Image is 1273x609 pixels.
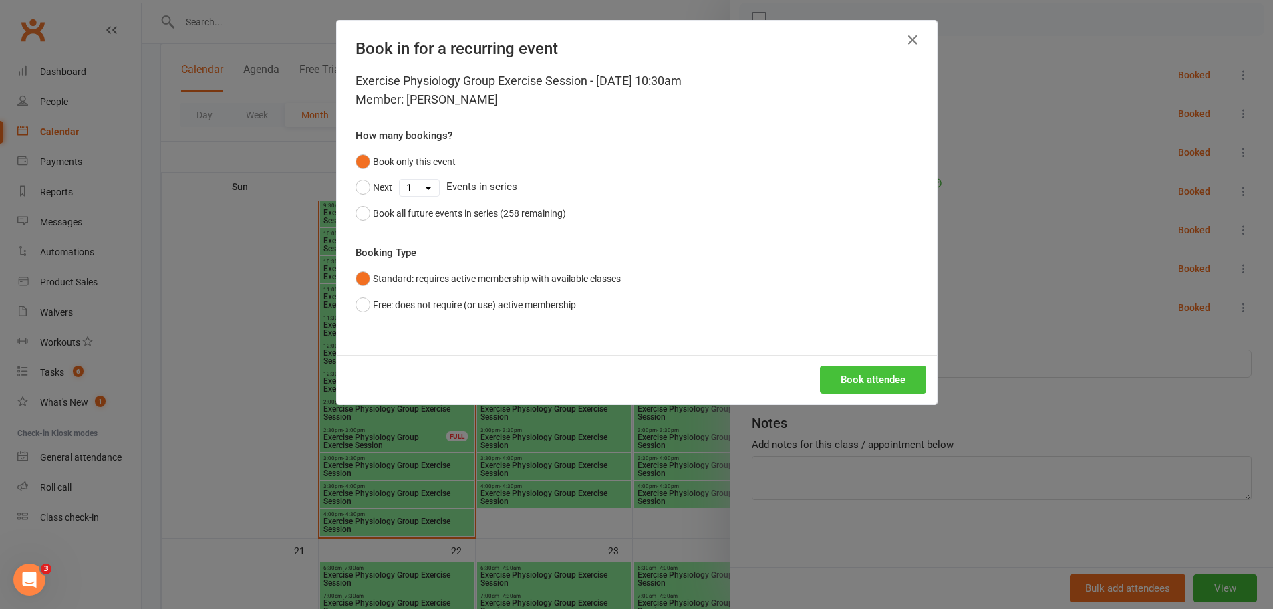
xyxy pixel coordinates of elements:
button: Close [902,29,924,51]
button: Next [356,174,392,200]
button: Standard: requires active membership with available classes [356,266,621,291]
div: Events in series [356,174,918,200]
div: Exercise Physiology Group Exercise Session - [DATE] 10:30am Member: [PERSON_NAME] [356,72,918,109]
label: How many bookings? [356,128,452,144]
button: Book attendee [820,366,926,394]
span: 3 [41,564,51,574]
button: Book only this event [356,149,456,174]
h4: Book in for a recurring event [356,39,918,58]
button: Free: does not require (or use) active membership [356,292,576,318]
button: Book all future events in series (258 remaining) [356,201,566,226]
div: Book all future events in series (258 remaining) [373,206,566,221]
iframe: Intercom live chat [13,564,45,596]
label: Booking Type [356,245,416,261]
